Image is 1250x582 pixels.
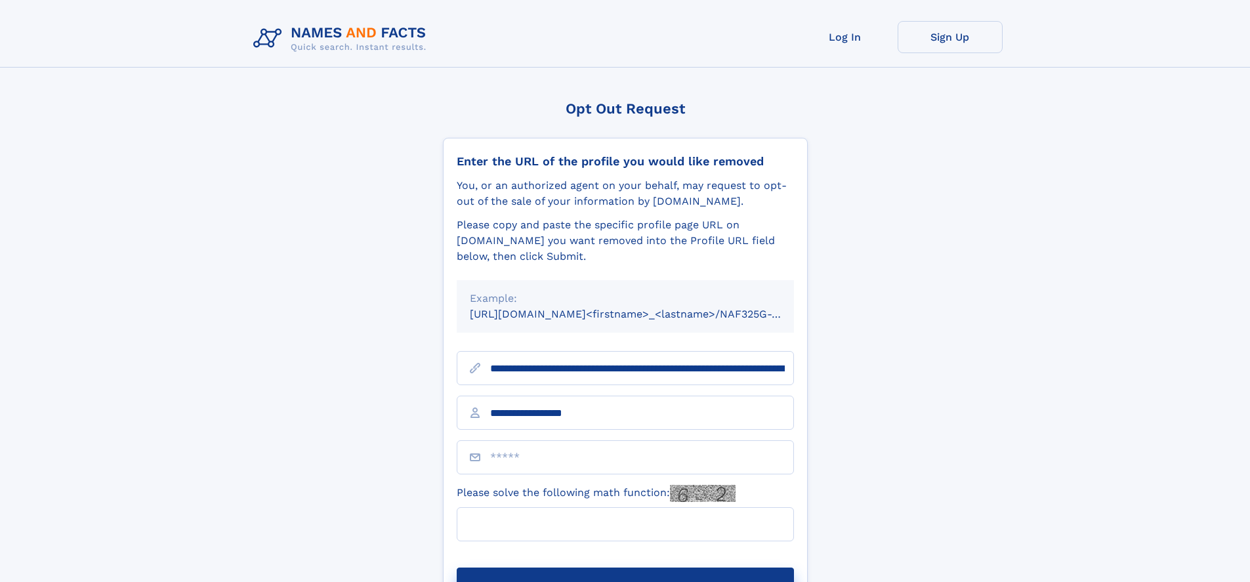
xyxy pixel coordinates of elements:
[457,154,794,169] div: Enter the URL of the profile you would like removed
[898,21,1003,53] a: Sign Up
[457,178,794,209] div: You, or an authorized agent on your behalf, may request to opt-out of the sale of your informatio...
[457,217,794,264] div: Please copy and paste the specific profile page URL on [DOMAIN_NAME] you want removed into the Pr...
[470,291,781,306] div: Example:
[248,21,437,56] img: Logo Names and Facts
[457,485,736,502] label: Please solve the following math function:
[793,21,898,53] a: Log In
[443,100,808,117] div: Opt Out Request
[470,308,819,320] small: [URL][DOMAIN_NAME]<firstname>_<lastname>/NAF325G-xxxxxxxx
